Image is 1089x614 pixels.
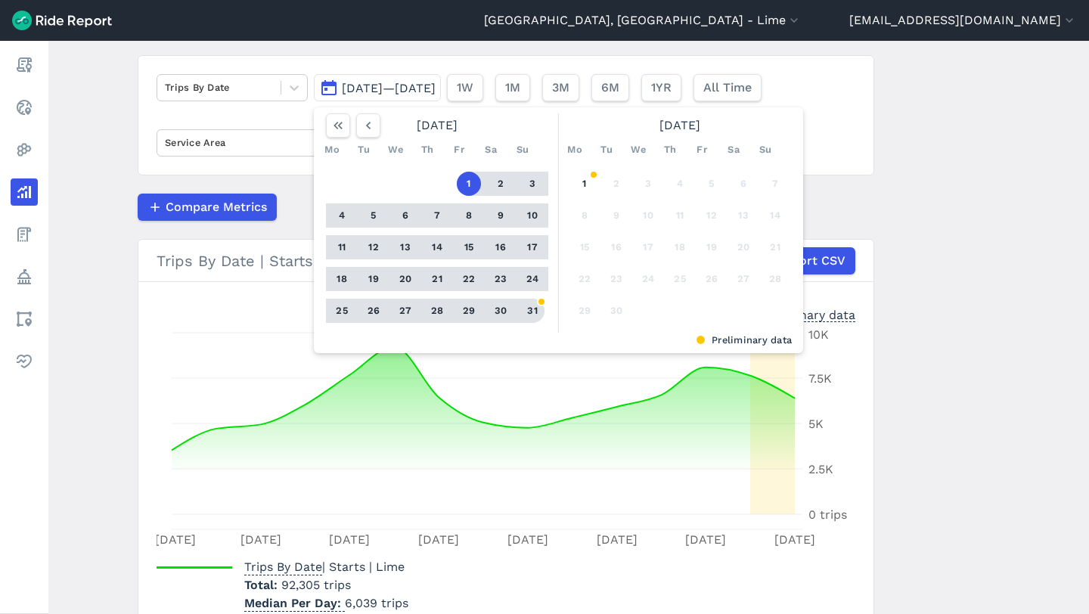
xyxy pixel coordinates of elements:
[542,74,579,101] button: 3M
[361,235,386,259] button: 12
[849,11,1077,29] button: [EMAIL_ADDRESS][DOMAIN_NAME]
[604,267,628,291] button: 23
[489,267,513,291] button: 23
[731,203,755,228] button: 13
[636,203,660,228] button: 10
[700,203,724,228] button: 12
[510,138,535,162] div: Su
[563,113,797,138] div: [DATE]
[700,235,724,259] button: 19
[361,299,386,323] button: 26
[594,138,619,162] div: Tu
[563,138,587,162] div: Mo
[658,138,682,162] div: Th
[330,267,354,291] button: 18
[604,203,628,228] button: 9
[393,267,417,291] button: 20
[700,172,724,196] button: 5
[774,532,815,547] tspan: [DATE]
[330,203,354,228] button: 4
[329,532,370,547] tspan: [DATE]
[668,267,692,291] button: 25
[572,267,597,291] button: 22
[763,203,787,228] button: 14
[352,138,376,162] div: Tu
[668,235,692,259] button: 18
[604,172,628,196] button: 2
[393,235,417,259] button: 13
[520,172,544,196] button: 3
[636,235,660,259] button: 17
[604,235,628,259] button: 16
[763,172,787,196] button: 7
[457,79,473,97] span: 1W
[520,235,544,259] button: 17
[731,172,755,196] button: 6
[604,299,628,323] button: 30
[244,591,345,612] span: Median Per Day
[11,263,38,290] a: Policy
[361,203,386,228] button: 5
[703,79,752,97] span: All Time
[641,74,681,101] button: 1YR
[700,267,724,291] button: 26
[601,79,619,97] span: 6M
[330,235,354,259] button: 11
[572,203,597,228] button: 8
[808,462,833,476] tspan: 2.5K
[157,247,855,274] div: Trips By Date | Starts | Lime
[651,79,672,97] span: 1YR
[457,299,481,323] button: 29
[320,113,554,138] div: [DATE]
[11,221,38,248] a: Fees
[808,327,829,342] tspan: 10K
[520,203,544,228] button: 10
[693,74,762,101] button: All Time
[636,267,660,291] button: 24
[244,578,281,592] span: Total
[342,81,436,95] span: [DATE]—[DATE]
[552,79,569,97] span: 3M
[244,555,322,575] span: Trips By Date
[425,235,449,259] button: 14
[314,74,441,101] button: [DATE]—[DATE]
[685,532,726,547] tspan: [DATE]
[763,235,787,259] button: 21
[636,172,660,196] button: 3
[155,532,196,547] tspan: [DATE]
[572,235,597,259] button: 15
[12,11,112,30] img: Ride Report
[11,348,38,375] a: Health
[520,299,544,323] button: 31
[11,51,38,79] a: Report
[393,299,417,323] button: 27
[808,371,832,386] tspan: 7.5K
[325,333,792,347] div: Preliminary data
[626,138,650,162] div: We
[591,74,629,101] button: 6M
[11,305,38,333] a: Areas
[731,235,755,259] button: 20
[320,138,344,162] div: Mo
[330,299,354,323] button: 25
[808,417,824,431] tspan: 5K
[457,172,481,196] button: 1
[425,203,449,228] button: 7
[777,252,845,270] span: Export CSV
[731,267,755,291] button: 27
[383,138,408,162] div: We
[11,136,38,163] a: Heatmaps
[489,172,513,196] button: 2
[11,178,38,206] a: Analyze
[489,203,513,228] button: 9
[505,79,520,97] span: 1M
[393,203,417,228] button: 6
[11,94,38,121] a: Realtime
[721,138,746,162] div: Sa
[759,306,855,322] div: Preliminary data
[597,532,638,547] tspan: [DATE]
[520,267,544,291] button: 24
[668,203,692,228] button: 11
[753,138,777,162] div: Su
[166,198,267,216] span: Compare Metrics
